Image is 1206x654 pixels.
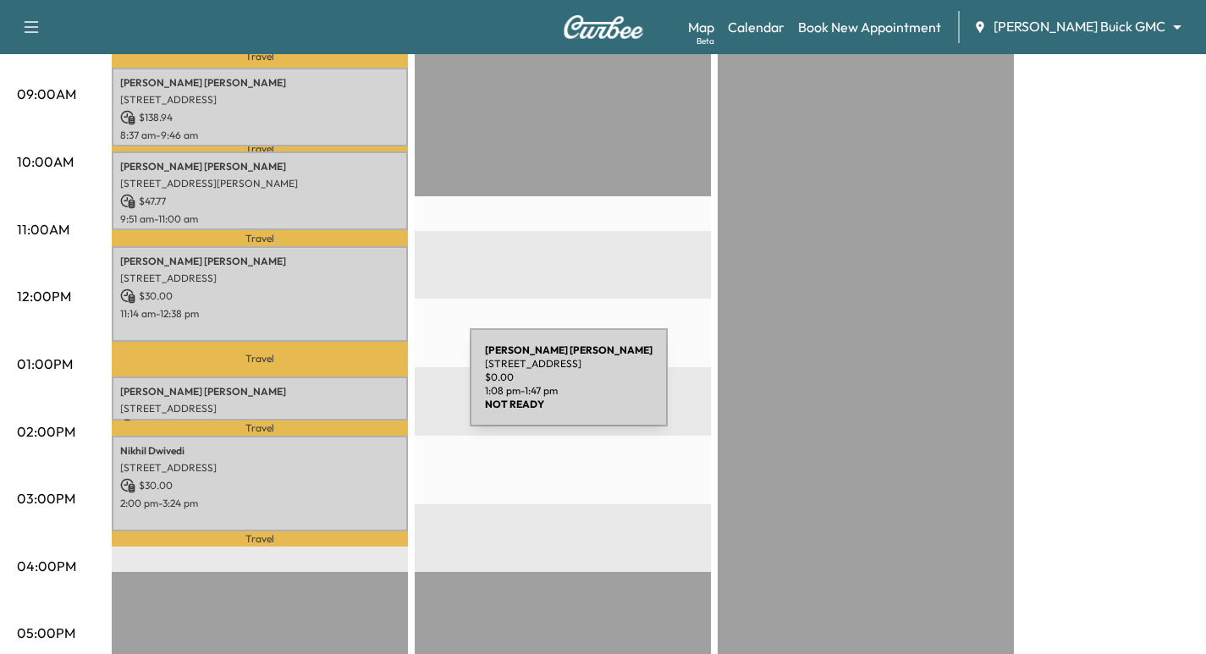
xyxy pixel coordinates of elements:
img: Curbee Logo [563,15,644,39]
p: $ 30.00 [120,478,399,493]
div: Beta [697,35,714,47]
p: [STREET_ADDRESS] [120,93,399,107]
a: Book New Appointment [798,17,941,37]
a: MapBeta [688,17,714,37]
p: Travel [112,230,408,246]
p: [STREET_ADDRESS][PERSON_NAME] [120,177,399,190]
p: Travel [112,342,408,376]
p: Travel [112,46,408,68]
p: Travel [112,146,408,152]
p: 04:00PM [17,556,76,576]
p: 09:00AM [17,84,76,104]
span: [PERSON_NAME] Buick GMC [994,17,1165,36]
p: [PERSON_NAME] [PERSON_NAME] [120,255,399,268]
p: $ 47.77 [120,194,399,209]
p: 11:14 am - 12:38 pm [120,307,399,321]
p: [STREET_ADDRESS] [120,272,399,285]
p: 02:00PM [17,421,75,442]
p: 11:00AM [17,219,69,239]
p: 03:00PM [17,488,75,508]
a: Calendar [728,17,785,37]
p: 9:51 am - 11:00 am [120,212,399,226]
p: $ 30.00 [120,289,399,304]
p: 8:37 am - 9:46 am [120,129,399,142]
p: [PERSON_NAME] [PERSON_NAME] [120,76,399,90]
p: Travel [112,420,408,435]
p: $ 138.94 [120,110,399,125]
p: [STREET_ADDRESS] [120,461,399,475]
p: 12:00PM [17,286,71,306]
p: $ 0.00 [120,419,399,434]
p: [STREET_ADDRESS] [120,402,399,415]
p: Travel [112,531,408,547]
p: [PERSON_NAME] [PERSON_NAME] [120,385,399,398]
p: Nikhil Dwivedi [120,444,399,458]
p: 01:00PM [17,354,73,374]
p: 05:00PM [17,623,75,643]
p: 10:00AM [17,151,74,172]
p: 2:00 pm - 3:24 pm [120,497,399,510]
p: [PERSON_NAME] [PERSON_NAME] [120,160,399,173]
